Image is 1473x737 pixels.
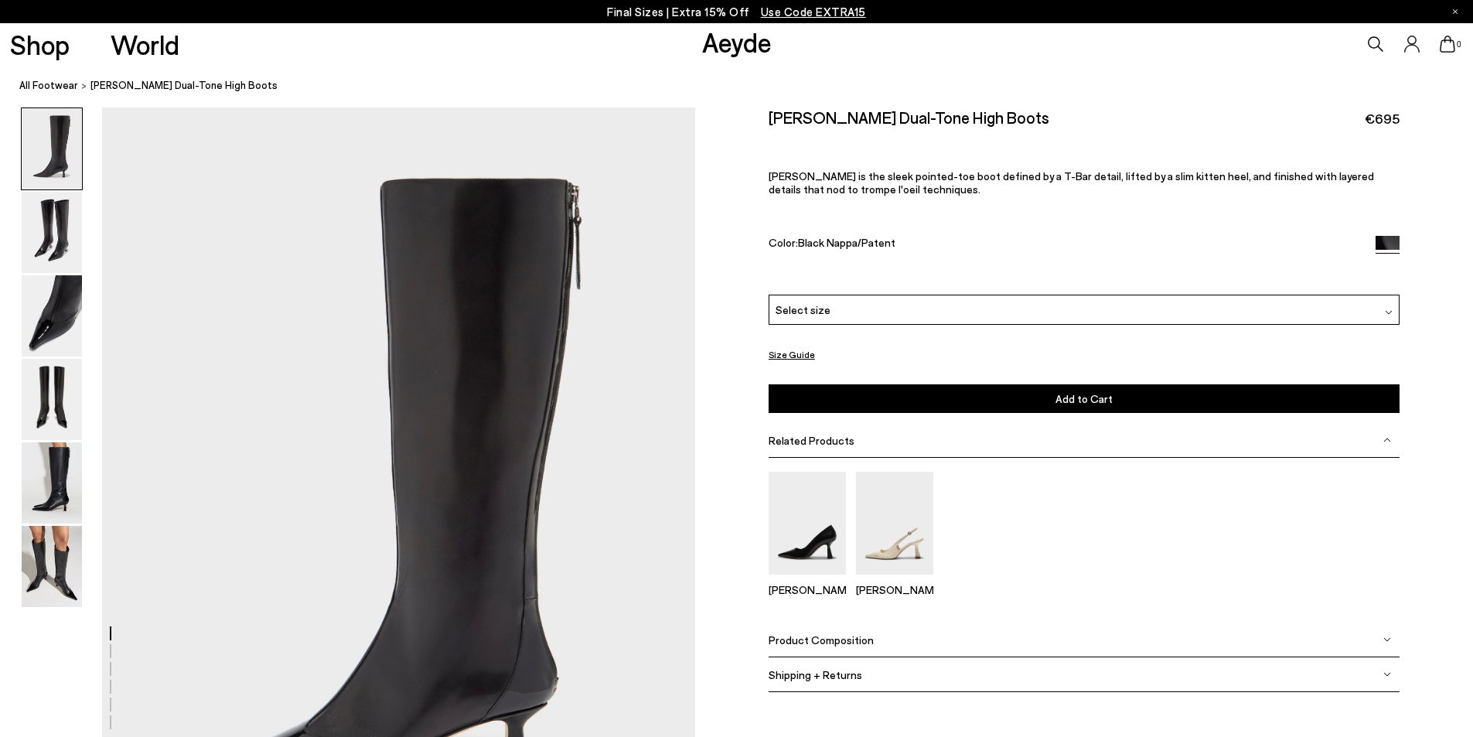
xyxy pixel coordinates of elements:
img: svg%3E [1383,436,1391,444]
nav: breadcrumb [19,65,1473,107]
img: svg%3E [1383,670,1391,678]
p: [PERSON_NAME] is the sleek pointed-toe boot defined by a T-Bar detail, lifted by a slim kitten he... [769,169,1400,196]
h2: [PERSON_NAME] Dual-Tone High Boots [769,107,1049,127]
p: [PERSON_NAME] [769,583,846,596]
img: svg%3E [1383,636,1391,643]
span: Navigate to /collections/ss25-final-sizes [761,5,866,19]
span: Black Nappa/Patent [798,236,895,249]
a: Shop [10,31,70,58]
img: Alexis Dual-Tone High Boots - Image 3 [22,275,82,357]
button: Add to Cart [769,384,1400,413]
p: [PERSON_NAME] [856,583,933,596]
a: Zandra Pointed Pumps [PERSON_NAME] [769,564,846,596]
span: €695 [1365,109,1400,128]
span: Related Products [769,434,854,447]
img: svg%3E [1385,309,1393,316]
p: Final Sizes | Extra 15% Off [607,2,866,22]
img: Alexis Dual-Tone High Boots - Image 6 [22,526,82,607]
img: Alexis Dual-Tone High Boots - Image 2 [22,192,82,273]
a: All Footwear [19,77,78,94]
a: 0 [1440,36,1455,53]
div: Color: [769,236,1355,254]
img: Alexis Dual-Tone High Boots - Image 5 [22,442,82,524]
span: Select size [776,302,830,318]
span: [PERSON_NAME] Dual-Tone High Boots [90,77,278,94]
img: Alexis Dual-Tone High Boots - Image 1 [22,108,82,189]
button: Size Guide [769,345,815,364]
a: Fernanda Slingback Pumps [PERSON_NAME] [856,564,933,596]
img: Zandra Pointed Pumps [769,472,846,575]
span: 0 [1455,40,1463,49]
img: Fernanda Slingback Pumps [856,472,933,575]
a: World [111,31,179,58]
a: Aeyde [702,26,772,58]
span: Shipping + Returns [769,668,862,681]
img: Alexis Dual-Tone High Boots - Image 4 [22,359,82,440]
span: Add to Cart [1055,392,1113,405]
span: Product Composition [769,633,874,647]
